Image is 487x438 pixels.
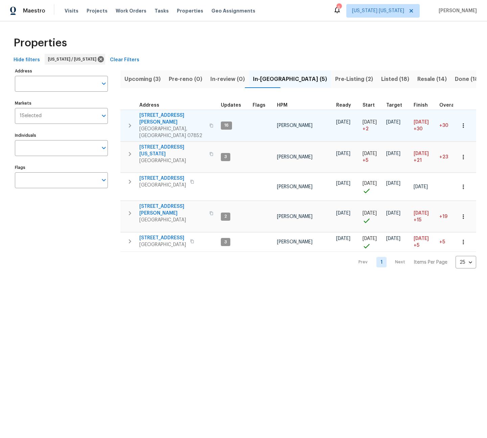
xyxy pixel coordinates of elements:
span: Pre-reno (0) [169,74,202,84]
span: Clear Filters [110,56,139,64]
td: Project started 2 days late [360,110,384,141]
button: Open [99,143,109,153]
div: 6 [337,4,341,11]
span: +5 [414,242,419,249]
label: Address [15,69,108,73]
span: In-[GEOGRAPHIC_DATA] (5) [253,74,327,84]
span: [DATE] [363,181,377,186]
span: +23 [439,155,448,159]
td: Scheduled to finish 21 day(s) late [411,141,437,173]
span: [DATE] [336,151,350,156]
span: 16 [222,123,231,128]
span: [GEOGRAPHIC_DATA] [139,182,186,189]
span: [STREET_ADDRESS] [139,175,186,182]
td: Project started on time [360,233,384,252]
span: [PERSON_NAME] [277,240,312,244]
span: [DATE] [336,120,350,125]
span: [US_STATE] [US_STATE] [352,7,404,14]
nav: Pagination Navigation [352,256,476,268]
span: [GEOGRAPHIC_DATA] [139,217,205,223]
label: Markets [15,101,108,105]
span: +30 [439,123,448,128]
span: Done (187) [455,74,484,84]
span: 3 [222,239,230,245]
span: Visits [65,7,78,14]
td: 23 day(s) past target finish date [437,141,466,173]
span: Projects [87,7,108,14]
span: Pre-Listing (2) [335,74,373,84]
span: Work Orders [116,7,146,14]
span: Upcoming (3) [124,74,161,84]
span: [GEOGRAPHIC_DATA] [139,157,205,164]
div: [US_STATE] / [US_STATE] [45,54,105,65]
span: Maestro [23,7,45,14]
label: Flags [15,166,108,170]
span: [DATE] [386,236,400,241]
td: Scheduled to finish 5 day(s) late [411,233,437,252]
div: Target renovation project end date [386,103,408,108]
span: In-review (0) [210,74,245,84]
span: [DATE] [414,151,429,156]
div: Earliest renovation start date (first business day after COE or Checkout) [336,103,357,108]
span: [DATE] [336,236,350,241]
span: [STREET_ADDRESS][PERSON_NAME] [139,112,205,126]
span: Address [139,103,159,108]
span: [DATE] [414,211,429,216]
button: Open [99,79,109,88]
td: Project started on time [360,201,384,232]
span: Target [386,103,402,108]
span: [DATE] [386,120,400,125]
span: Listed (18) [381,74,409,84]
span: [DATE] [386,151,400,156]
span: [GEOGRAPHIC_DATA] [139,241,186,248]
div: Actual renovation start date [363,103,381,108]
span: Start [363,103,375,108]
span: Flags [253,103,265,108]
label: Individuals [15,133,108,137]
span: [DATE] [336,181,350,186]
span: [DATE] [363,236,377,241]
span: [DATE] [414,184,428,189]
span: + 5 [363,157,368,164]
span: [DATE] [386,181,400,186]
span: Overall [439,103,457,108]
span: +19 [439,214,447,219]
span: [PERSON_NAME] [277,184,312,189]
td: Project started 5 days late [360,141,384,173]
div: Days past target finish date [439,103,463,108]
span: +21 [414,157,422,164]
span: Geo Assignments [211,7,255,14]
div: 25 [456,254,476,271]
span: Tasks [155,8,169,13]
span: 1 Selected [20,113,42,119]
span: 2 [222,214,230,219]
span: [STREET_ADDRESS] [139,235,186,241]
span: +5 [439,240,445,244]
td: Project started on time [360,173,384,201]
span: + 2 [363,126,369,132]
span: Properties [14,40,67,46]
button: Clear Filters [107,54,142,66]
span: [PERSON_NAME] [277,123,312,128]
span: Updates [221,103,241,108]
span: +15 [414,217,421,223]
span: 3 [222,154,230,160]
span: [GEOGRAPHIC_DATA], [GEOGRAPHIC_DATA] 07852 [139,126,205,139]
button: Open [99,111,109,121]
span: [STREET_ADDRESS][US_STATE] [139,144,205,157]
span: Finish [414,103,428,108]
span: Properties [177,7,203,14]
td: 30 day(s) past target finish date [437,110,466,141]
span: [PERSON_NAME] [277,214,312,219]
span: [DATE] [363,211,377,216]
span: [PERSON_NAME] [436,7,477,14]
span: [STREET_ADDRESS][PERSON_NAME] [139,203,205,217]
a: Goto page 1 [376,257,387,267]
span: [PERSON_NAME] [277,155,312,159]
span: [DATE] [414,120,429,125]
td: Scheduled to finish 15 day(s) late [411,201,437,232]
span: HPM [277,103,287,108]
button: Open [99,175,109,185]
td: 19 day(s) past target finish date [437,201,466,232]
span: Hide filters [14,56,40,64]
